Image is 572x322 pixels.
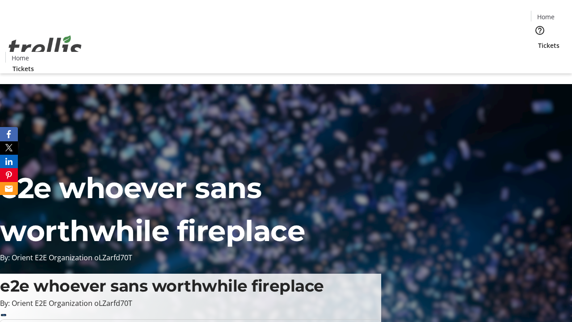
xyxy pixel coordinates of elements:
[531,12,560,21] a: Home
[6,53,34,63] a: Home
[531,50,549,68] button: Cart
[13,64,34,73] span: Tickets
[12,53,29,63] span: Home
[538,41,559,50] span: Tickets
[537,12,555,21] span: Home
[5,64,41,73] a: Tickets
[5,25,85,70] img: Orient E2E Organization oLZarfd70T's Logo
[531,21,549,39] button: Help
[531,41,567,50] a: Tickets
